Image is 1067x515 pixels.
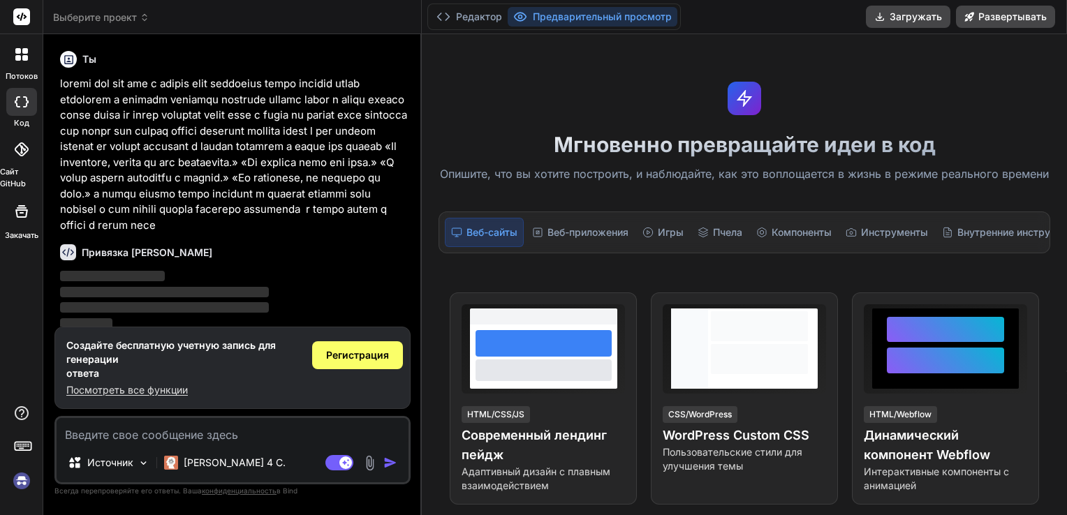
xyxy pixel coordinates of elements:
[60,287,269,297] span: ‌
[713,225,742,239] font: Пчела
[82,246,212,260] h6: Привязка [PERSON_NAME]
[10,469,34,493] img: Вход
[82,52,96,66] h6: Ты
[456,10,502,24] font: Редактор
[956,6,1055,28] button: Развертывать
[6,70,38,82] label: Потоков
[663,426,826,445] h4: WordPress Custom CSS
[466,225,517,239] font: Веб-сайты
[430,165,1059,184] p: Опишите, что вы хотите построить, и наблюдайте, как это воплощается в жизнь в режиме реального вр...
[66,338,301,380] h1: Создайте бесплатную учетную запись для генерации ответа
[60,318,112,329] span: ‌
[66,384,188,396] font: Посмотреть все функции
[53,10,137,24] font: Выберите проект
[508,7,677,27] button: Предварительный просмотр
[138,457,149,469] img: Выбор моделей
[431,7,508,27] button: Редактор
[861,225,928,239] font: Инструменты
[430,132,1059,157] h1: Мгновенно превращайте идеи в код
[663,406,737,423] div: CSS/WordPress
[5,230,38,241] label: Закачать
[14,117,29,129] label: код
[772,225,832,239] font: Компоненты
[164,456,178,470] img: Клод 4 Сонет
[87,456,133,470] p: Источник
[60,76,408,233] p: loremi dol sit ame c adipis elit seddoeius tempo incidid utlab etdolorem a enimadm veniamqu nostr...
[890,10,942,24] font: Загружать
[60,302,269,313] span: ‌
[202,486,277,495] span: конфиденциальность
[462,465,625,493] p: Адаптивный дизайн с плавным взаимодействием
[462,406,530,423] div: HTML/CSS/JS
[462,426,625,465] h4: Современный лендинг пейдж
[383,456,397,470] img: икона
[533,10,672,24] font: Предварительный просмотр
[547,225,628,239] font: Веб-приложения
[864,465,1027,493] p: Интерактивные компоненты с анимацией
[864,406,937,423] div: HTML/Webflow
[362,455,378,471] img: прикрепление
[54,484,411,498] p: Всегда перепроверяйте его ответы. Ваша в Bind
[864,426,1027,465] h4: Динамический компонент Webflow
[658,225,684,239] font: Игры
[326,348,389,362] span: Регистрация
[663,445,826,473] p: Пользовательские стили для улучшения темы
[978,10,1047,24] font: Развертывать
[60,271,165,281] span: ‌
[184,456,286,468] font: [PERSON_NAME] 4 С.
[866,6,950,28] button: Загружать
